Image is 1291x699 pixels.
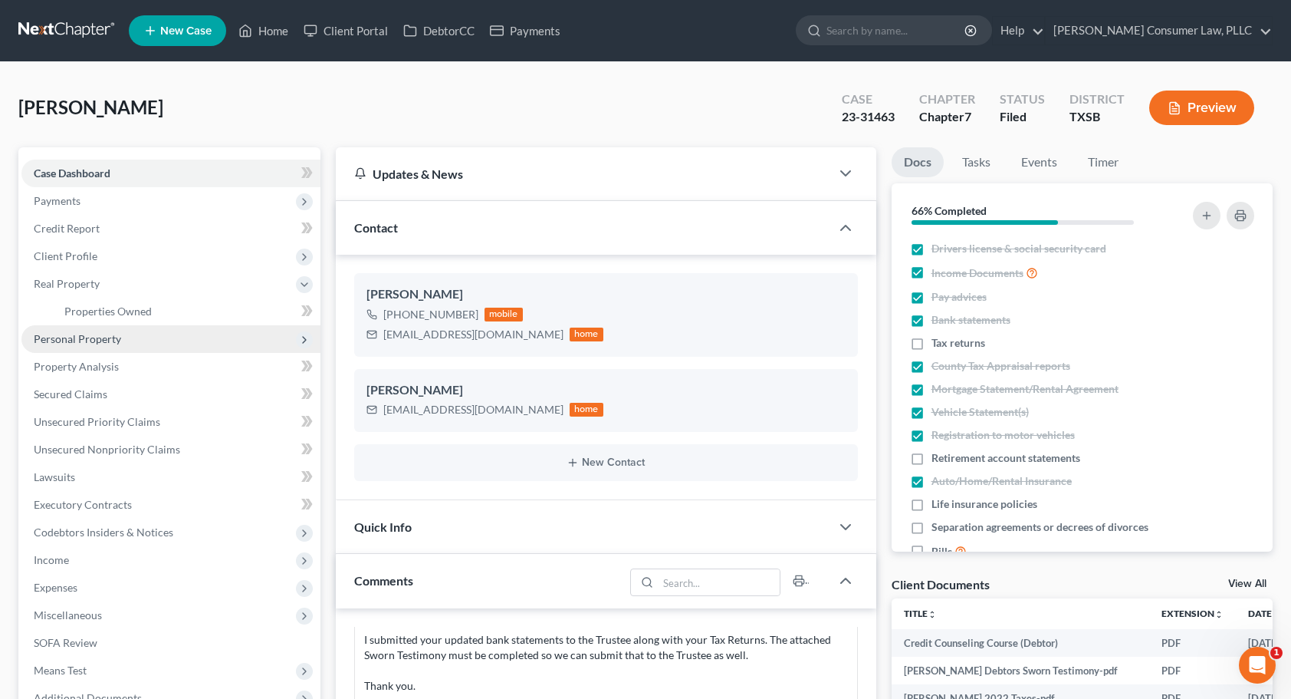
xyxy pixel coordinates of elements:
[21,463,320,491] a: Lawsuits
[904,608,937,619] a: Titleunfold_more
[570,328,603,341] div: home
[396,17,482,45] a: DebtorCC
[34,332,121,345] span: Personal Property
[34,415,160,428] span: Unsecured Priority Claims
[34,222,100,235] span: Credit Report
[34,194,80,207] span: Payments
[842,91,895,108] div: Case
[21,436,320,463] a: Unsecured Nonpriority Claims
[366,285,846,304] div: [PERSON_NAME]
[21,408,320,436] a: Unsecured Priority Claims
[366,381,846,400] div: [PERSON_NAME]
[383,307,478,322] div: [PHONE_NUMBER]
[354,519,412,534] span: Quick Info
[34,664,87,677] span: Means Test
[919,91,975,108] div: Chapter
[64,305,152,318] span: Properties Owned
[18,96,163,118] span: [PERSON_NAME]
[931,473,1072,489] span: Auto/Home/Rental Insurance
[485,308,523,321] div: mobile
[931,289,987,305] span: Pay advices
[1046,17,1272,45] a: [PERSON_NAME] Consumer Law, PLLC
[34,249,97,262] span: Client Profile
[21,381,320,408] a: Secured Claims
[931,427,1075,443] span: Registration to motor vehicles
[658,569,780,595] input: Search...
[1069,108,1125,126] div: TXSB
[1228,579,1266,589] a: View All
[21,160,320,187] a: Case Dashboard
[34,277,100,290] span: Real Property
[354,573,413,588] span: Comments
[892,147,944,177] a: Docs
[1149,629,1236,657] td: PDF
[931,265,1023,281] span: Income Documents
[21,353,320,381] a: Property Analysis
[383,327,563,342] div: [EMAIL_ADDRESS][DOMAIN_NAME]
[364,586,848,694] div: Submitted bank statements, tax returns to the trustee. Emailed client: Hi [PERSON_NAME], I submit...
[1149,657,1236,684] td: PDF
[1000,108,1045,126] div: Filed
[34,581,77,594] span: Expenses
[366,457,846,469] button: New Contact
[34,443,180,456] span: Unsecured Nonpriority Claims
[931,544,952,559] span: Bills
[21,491,320,519] a: Executory Contracts
[34,636,97,649] span: SOFA Review
[826,16,967,45] input: Search by name...
[1149,91,1254,125] button: Preview
[1000,91,1045,108] div: Status
[1009,147,1069,177] a: Events
[34,470,75,483] span: Lawsuits
[892,657,1149,684] td: [PERSON_NAME] Debtors Sworn Testimony-pdf
[964,109,971,124] span: 7
[892,576,990,592] div: Client Documents
[383,402,563,417] div: [EMAIL_ADDRESS][DOMAIN_NAME]
[34,608,102,622] span: Miscellaneous
[52,298,320,325] a: Properties Owned
[1069,91,1125,108] div: District
[482,17,568,45] a: Payments
[34,498,132,511] span: Executory Contracts
[21,629,320,657] a: SOFA Review
[1076,147,1131,177] a: Timer
[570,403,603,417] div: home
[931,381,1119,397] span: Mortgage Statement/Rental Agreement
[34,167,110,180] span: Case Dashboard
[931,312,1010,328] span: Bank statements
[993,17,1044,45] a: Help
[931,335,985,351] span: Tax returns
[931,450,1080,466] span: Retirement account statements
[931,496,1037,512] span: Life insurance policies
[354,220,398,235] span: Contact
[950,147,1003,177] a: Tasks
[1161,608,1224,619] a: Extensionunfold_more
[919,108,975,126] div: Chapter
[34,553,69,566] span: Income
[912,204,987,217] strong: 66% Completed
[34,526,173,539] span: Codebtors Insiders & Notices
[354,166,812,182] div: Updates & News
[1214,610,1224,619] i: unfold_more
[842,108,895,126] div: 23-31463
[931,358,1070,374] span: County Tax Appraisal reports
[928,610,937,619] i: unfold_more
[160,25,212,37] span: New Case
[34,360,119,373] span: Property Analysis
[296,17,396,45] a: Client Portal
[892,629,1149,657] td: Credit Counseling Course (Debtor)
[931,519,1148,535] span: Separation agreements or decrees of divorces
[931,241,1106,256] span: Drivers license & social security card
[34,387,107,401] span: Secured Claims
[931,404,1029,420] span: Vehicle Statement(s)
[1270,647,1283,659] span: 1
[21,215,320,242] a: Credit Report
[231,17,296,45] a: Home
[1239,647,1276,684] iframe: Intercom live chat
